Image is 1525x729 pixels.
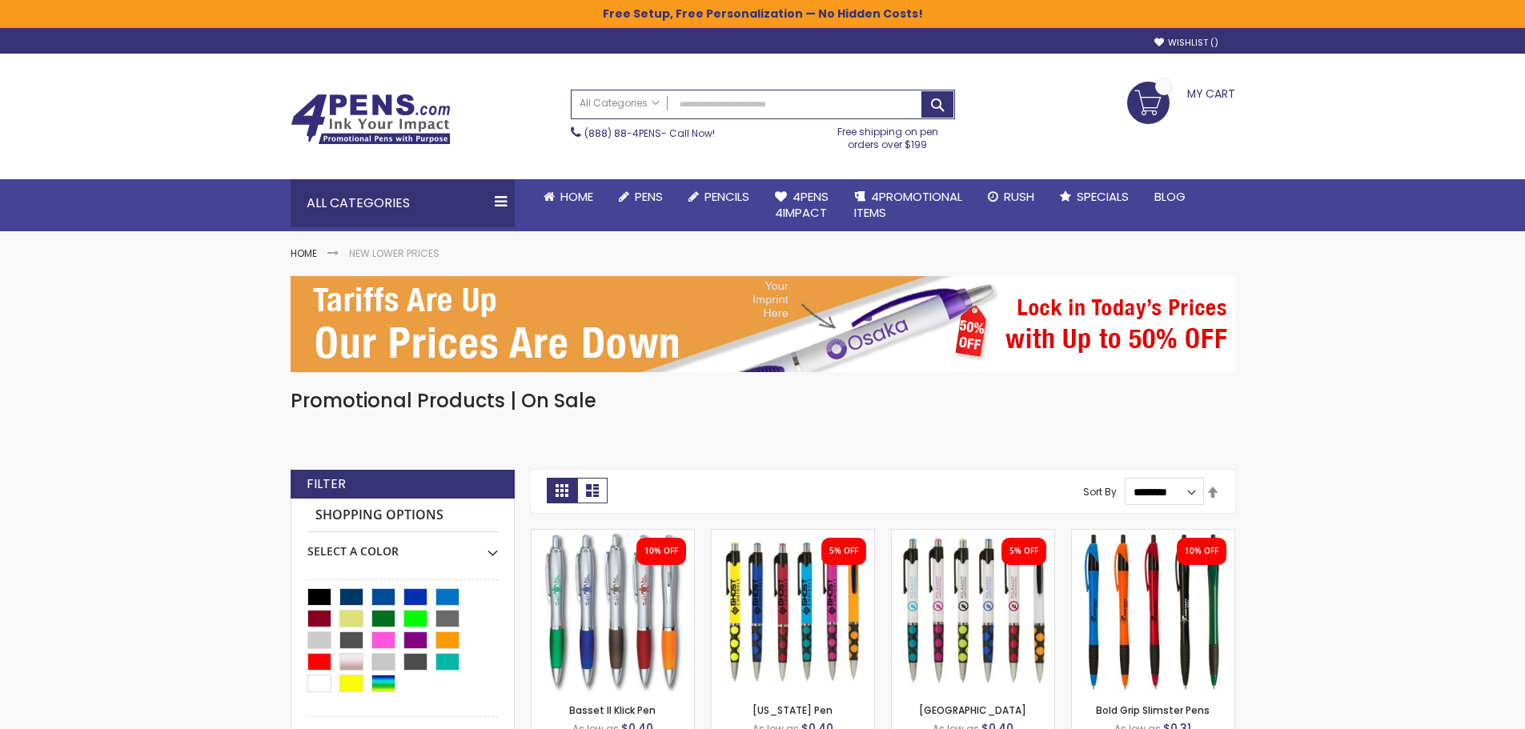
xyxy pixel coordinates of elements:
[919,703,1026,717] a: [GEOGRAPHIC_DATA]
[892,529,1054,543] a: New Orleans Pen
[1083,485,1117,499] label: Sort By
[291,94,451,145] img: 4Pens Custom Pens and Promotional Products
[584,126,661,140] a: (888) 88-4PENS
[1096,703,1210,717] a: Bold Grip Slimster Pens
[1154,37,1218,49] a: Wishlist
[712,529,874,543] a: Louisiana Pen
[676,179,762,214] a: Pencils
[854,188,962,221] span: 4PROMOTIONAL ITEMS
[606,179,676,214] a: Pens
[291,179,515,227] div: All Categories
[531,179,606,214] a: Home
[1047,179,1142,214] a: Specials
[560,188,593,205] span: Home
[307,499,498,533] strong: Shopping Options
[291,388,1235,414] h1: Promotional Products | On Sale
[547,478,577,503] strong: Grid
[644,546,678,557] div: 10% OFF
[1072,530,1234,692] img: Bold Grip Slimster Promotional Pens
[892,530,1054,692] img: New Orleans Pen
[712,530,874,692] img: Louisiana Pen
[975,179,1047,214] a: Rush
[307,532,498,559] div: Select A Color
[1004,188,1034,205] span: Rush
[1072,529,1234,543] a: Bold Grip Slimster Promotional Pens
[635,188,663,205] span: Pens
[762,179,841,231] a: 4Pens4impact
[291,246,317,260] a: Home
[1185,546,1218,557] div: 10% OFF
[775,188,829,221] span: 4Pens 4impact
[349,246,439,260] strong: New Lower Prices
[1009,546,1038,557] div: 5% OFF
[569,703,656,717] a: Basset II Klick Pen
[584,126,715,140] span: - Call Now!
[704,188,749,205] span: Pencils
[821,119,955,151] div: Free shipping on pen orders over $199
[829,546,858,557] div: 5% OFF
[1154,188,1186,205] span: Blog
[572,90,668,117] a: All Categories
[532,529,694,543] a: Basset II Klick Pen
[1142,179,1198,214] a: Blog
[307,475,346,493] strong: Filter
[841,179,975,231] a: 4PROMOTIONALITEMS
[752,703,833,717] a: [US_STATE] Pen
[580,97,660,110] span: All Categories
[1077,188,1129,205] span: Specials
[291,276,1235,372] img: New Lower Prices
[532,530,694,692] img: Basset II Klick Pen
